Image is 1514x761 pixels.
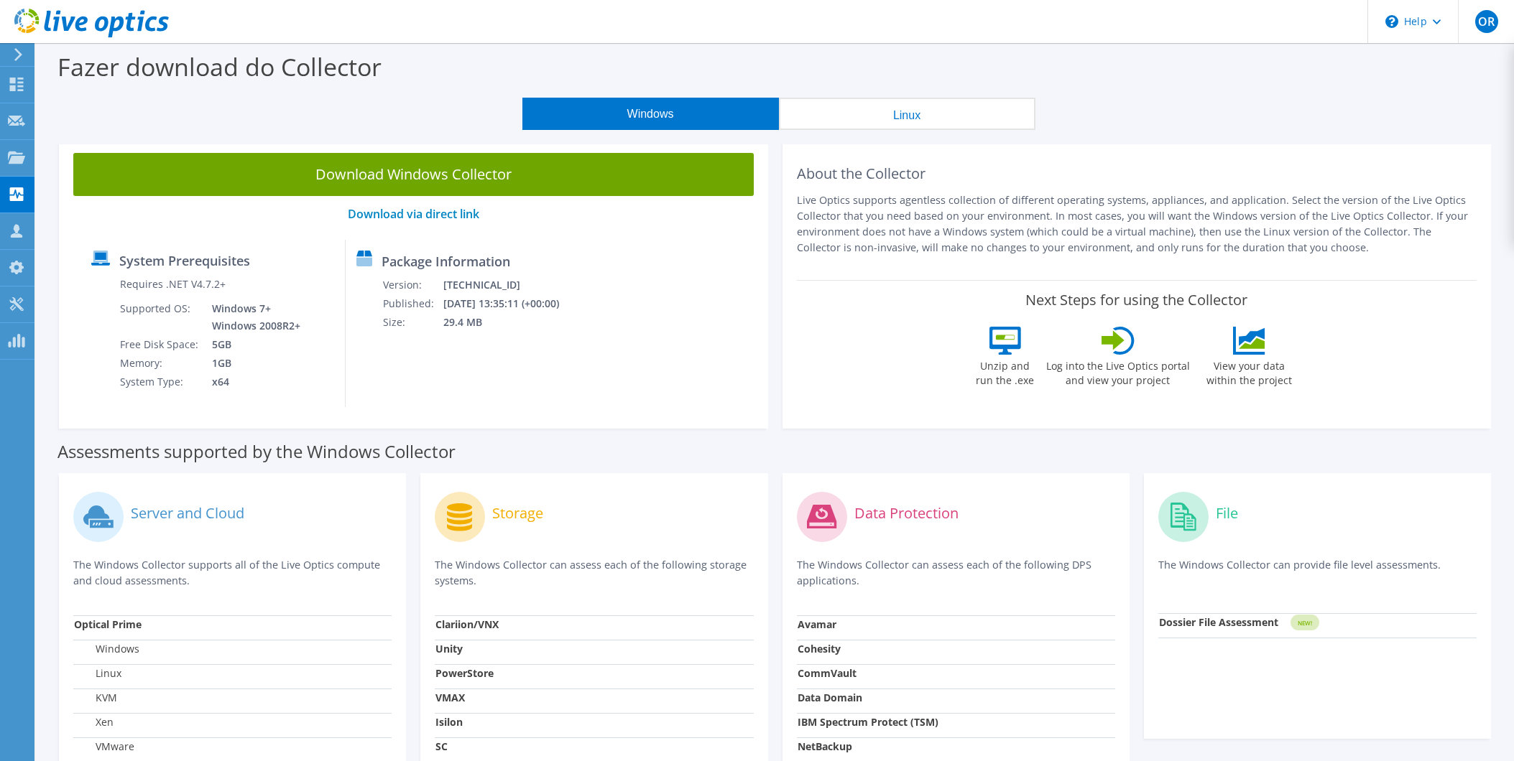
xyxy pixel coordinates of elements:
[797,192,1477,256] p: Live Optics supports agentless collection of different operating systems, appliances, and applica...
[119,299,201,335] td: Supported OS:
[201,373,303,391] td: x64
[798,715,938,729] strong: IBM Spectrum Protect (TSM)
[1198,355,1301,388] label: View your data within the project
[74,642,139,656] label: Windows
[119,335,201,354] td: Free Disk Space:
[522,98,779,130] button: Windows
[797,557,1115,589] p: The Windows Collector can assess each of the following DPS applications.
[201,354,303,373] td: 1GB
[1475,10,1498,33] span: OR
[1159,615,1278,629] strong: Dossier File Assessment
[443,294,578,313] td: [DATE] 13:35:11 (+00:00)
[435,715,463,729] strong: Isilon
[74,617,142,631] strong: Optical Prime
[119,354,201,373] td: Memory:
[73,153,754,196] a: Download Windows Collector
[74,666,121,681] label: Linux
[1025,291,1247,309] label: Next Steps for using the Collector
[435,739,448,753] strong: SC
[798,691,862,704] strong: Data Domain
[131,506,244,520] label: Server and Cloud
[73,557,392,589] p: The Windows Collector supports all of the Live Optics compute and cloud assessments.
[443,276,578,294] td: [TECHNICAL_ID]
[798,666,857,680] strong: CommVault
[972,355,1038,388] label: Unzip and run the .exe
[798,739,852,753] strong: NetBackup
[854,506,959,520] label: Data Protection
[435,557,753,589] p: The Windows Collector can assess each of the following storage systems.
[492,506,543,520] label: Storage
[201,335,303,354] td: 5GB
[435,617,499,631] strong: Clariion/VNX
[1158,557,1477,587] p: The Windows Collector can provide file level assessments.
[119,373,201,391] td: System Type:
[443,313,578,332] td: 29.4 MB
[201,299,303,335] td: Windows 7+ Windows 2008R2+
[1297,619,1311,627] tspan: NEW!
[119,253,250,268] label: System Prerequisites
[779,98,1035,130] button: Linux
[1216,506,1238,520] label: File
[435,642,463,655] strong: Unity
[797,165,1477,182] h2: About the Collector
[1046,355,1191,388] label: Log into the Live Optics portal and view your project
[74,739,134,754] label: VMware
[57,50,382,83] label: Fazer download do Collector
[382,276,443,294] td: Version:
[798,642,841,655] strong: Cohesity
[435,691,465,704] strong: VMAX
[382,313,443,332] td: Size:
[382,254,510,269] label: Package Information
[435,666,494,680] strong: PowerStore
[798,617,836,631] strong: Avamar
[57,444,456,459] label: Assessments supported by the Windows Collector
[382,294,443,313] td: Published:
[74,715,114,729] label: Xen
[74,691,117,705] label: KVM
[120,277,226,291] label: Requires .NET V4.7.2+
[1385,15,1398,28] svg: \n
[348,206,479,222] a: Download via direct link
